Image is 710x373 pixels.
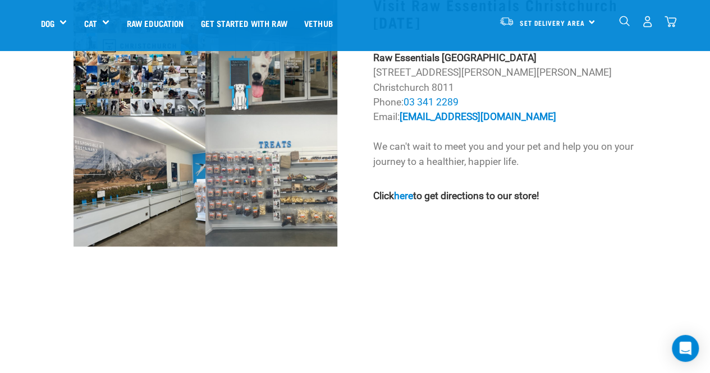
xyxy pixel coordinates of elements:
a: Dog [41,17,54,30]
div: Open Intercom Messenger [672,335,699,362]
strong: Click to get directions to our store! [373,190,539,201]
a: Get started with Raw [193,1,296,45]
img: user.png [642,16,653,27]
img: home-icon-1@2x.png [619,16,630,26]
a: Cat [84,17,97,30]
p: [STREET_ADDRESS][PERSON_NAME][PERSON_NAME] Christchurch 8011 Phone: Email: We can't wait to meet ... [373,50,637,169]
a: here [394,190,413,201]
a: Raw Education [118,1,192,45]
a: Vethub [296,1,341,45]
a: 03 341 2289 [404,96,459,108]
a: [EMAIL_ADDRESS][DOMAIN_NAME] [400,111,556,122]
img: home-icon@2x.png [665,16,676,27]
img: van-moving.png [499,16,514,26]
strong: Raw Essentials [GEOGRAPHIC_DATA] [373,52,537,63]
span: Set Delivery Area [520,21,585,25]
